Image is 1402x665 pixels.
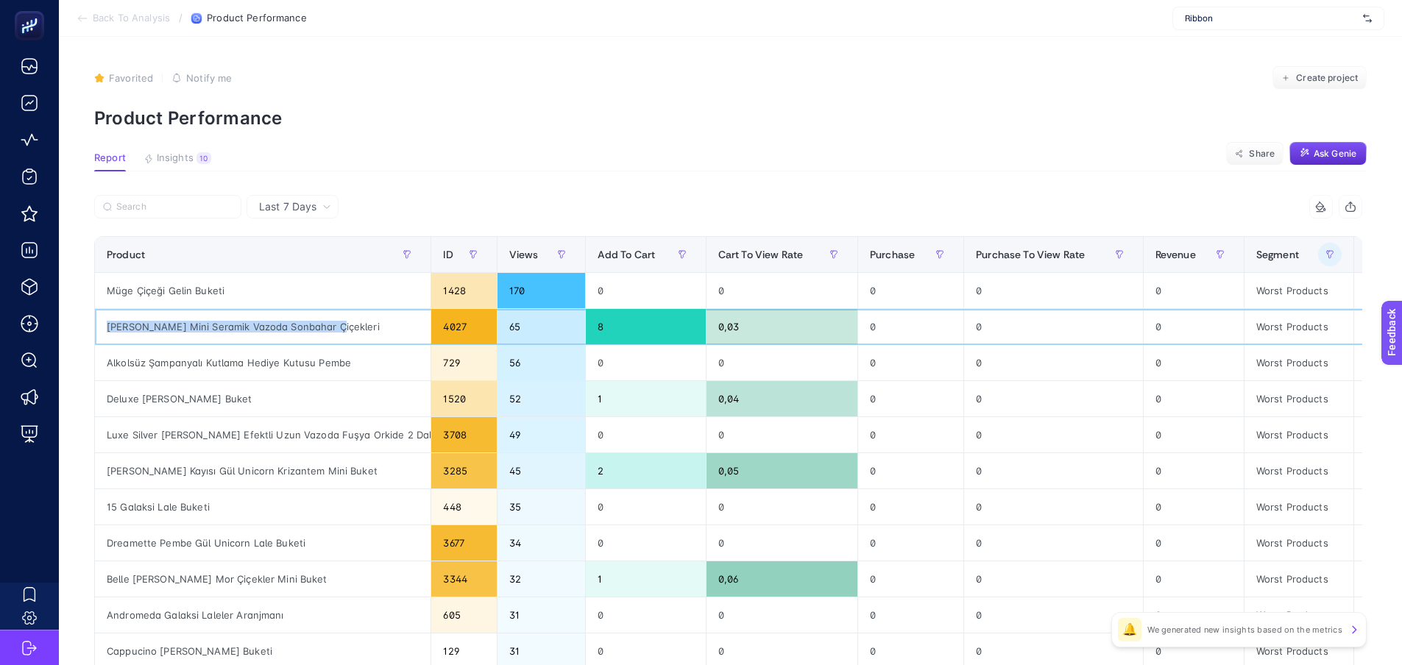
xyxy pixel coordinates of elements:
div: Deluxe [PERSON_NAME] Buket [95,381,431,416]
p: We generated new insights based on the metrics [1147,624,1342,636]
span: Product Performance [207,13,306,24]
div: 0,06 [707,561,857,597]
div: 🔔 [1118,618,1141,641]
div: 0 [858,381,963,416]
div: [PERSON_NAME] Mini Seramik Vazoda Sonbahar Çiçekleri [95,309,431,344]
div: 0 [858,561,963,597]
div: Müge Çiçeği Gelin Buketi [95,273,431,308]
div: 0,05 [707,453,857,488]
span: Feedback [9,4,56,16]
div: 0,04 [707,381,857,416]
div: 32 [498,561,585,597]
div: 0 [964,489,1143,524]
span: ID [443,249,453,260]
div: 0 [964,417,1143,452]
span: Segment [1256,249,1299,260]
button: Share [1226,142,1284,166]
div: 0 [858,453,963,488]
span: Insights [157,152,194,164]
div: 34 [498,525,585,561]
div: Worst Products [1245,381,1354,416]
div: 3285 [431,453,497,488]
div: 0 [586,417,706,452]
div: 0,03 [707,309,857,344]
div: 0 [707,525,857,561]
p: Product Performance [94,107,1367,129]
div: Worst Products [1245,273,1354,308]
div: Dreamette Pembe Gül Unicorn Lale Buketi [95,525,431,561]
div: 0 [707,597,857,633]
div: Alkolsüz Şampanyalı Kutlama Hediye Kutusu Pembe [95,345,431,380]
div: [PERSON_NAME] Kayısı Gül Unicorn Krizantem Mini Buket [95,453,431,488]
div: Andromeda Galaksi Laleler Aranjmanı [95,597,431,633]
div: 0 [964,597,1143,633]
div: 45 [498,453,585,488]
div: 0 [964,453,1143,488]
span: Purchase [870,249,915,260]
div: 49 [498,417,585,452]
div: 3677 [431,525,497,561]
div: 3708 [431,417,497,452]
div: 0 [1144,525,1244,561]
div: Worst Products [1245,417,1354,452]
span: Purchase To View Rate [976,249,1085,260]
div: 1 [586,561,706,597]
div: 0 [707,273,857,308]
div: 0 [1144,309,1244,344]
div: 0 [1144,417,1244,452]
div: 15 Galaksi Lale Buketi [95,489,431,524]
div: Worst Products [1245,345,1354,380]
span: Ribbon [1185,13,1357,24]
div: Luxe Silver [PERSON_NAME] Efektli Uzun Vazoda Fuşya Orkide 2 Dallı [95,417,431,452]
div: 0 [707,489,857,524]
span: Create project [1296,72,1358,84]
button: Notify me [171,72,232,84]
div: 0 [858,489,963,524]
div: 0 [1144,489,1244,524]
div: 0 [858,417,963,452]
div: Worst Products [1245,525,1354,561]
span: Cart To View Rate [718,249,803,260]
div: 0 [858,309,963,344]
div: 0 [1144,561,1244,597]
div: 3344 [431,561,497,597]
div: 0 [707,345,857,380]
div: 8 [586,309,706,344]
div: 0 [964,273,1143,308]
span: Back To Analysis [93,13,170,24]
div: 0 [586,489,706,524]
div: 35 [498,489,585,524]
span: Views [509,249,539,260]
div: 0 [1144,453,1244,488]
span: / [179,12,183,24]
span: Product [107,249,145,260]
input: Search [116,202,233,213]
div: Worst Products [1245,309,1354,344]
div: Worst Products [1245,453,1354,488]
div: 0 [1144,381,1244,416]
div: 0 [858,597,963,633]
div: 2 [586,453,706,488]
div: 0 [858,525,963,561]
span: Ask Genie [1314,148,1356,160]
div: 0 [1144,597,1244,633]
img: svg%3e [1363,11,1372,26]
div: 1520 [431,381,497,416]
div: Worst Products [1245,489,1354,524]
div: 605 [431,597,497,633]
div: 52 [498,381,585,416]
span: Revenue [1155,249,1196,260]
div: 0 [858,273,963,308]
span: Report [94,152,126,164]
div: 0 [964,381,1143,416]
div: 4027 [431,309,497,344]
div: 0 [1144,273,1244,308]
div: Belle [PERSON_NAME] Mor Çiçekler Mini Buket [95,561,431,597]
span: Favorited [109,72,153,84]
div: 0 [586,345,706,380]
div: 0 [586,525,706,561]
span: Share [1249,148,1275,160]
div: 729 [431,345,497,380]
div: 0 [586,597,706,633]
span: Notify me [186,72,232,84]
